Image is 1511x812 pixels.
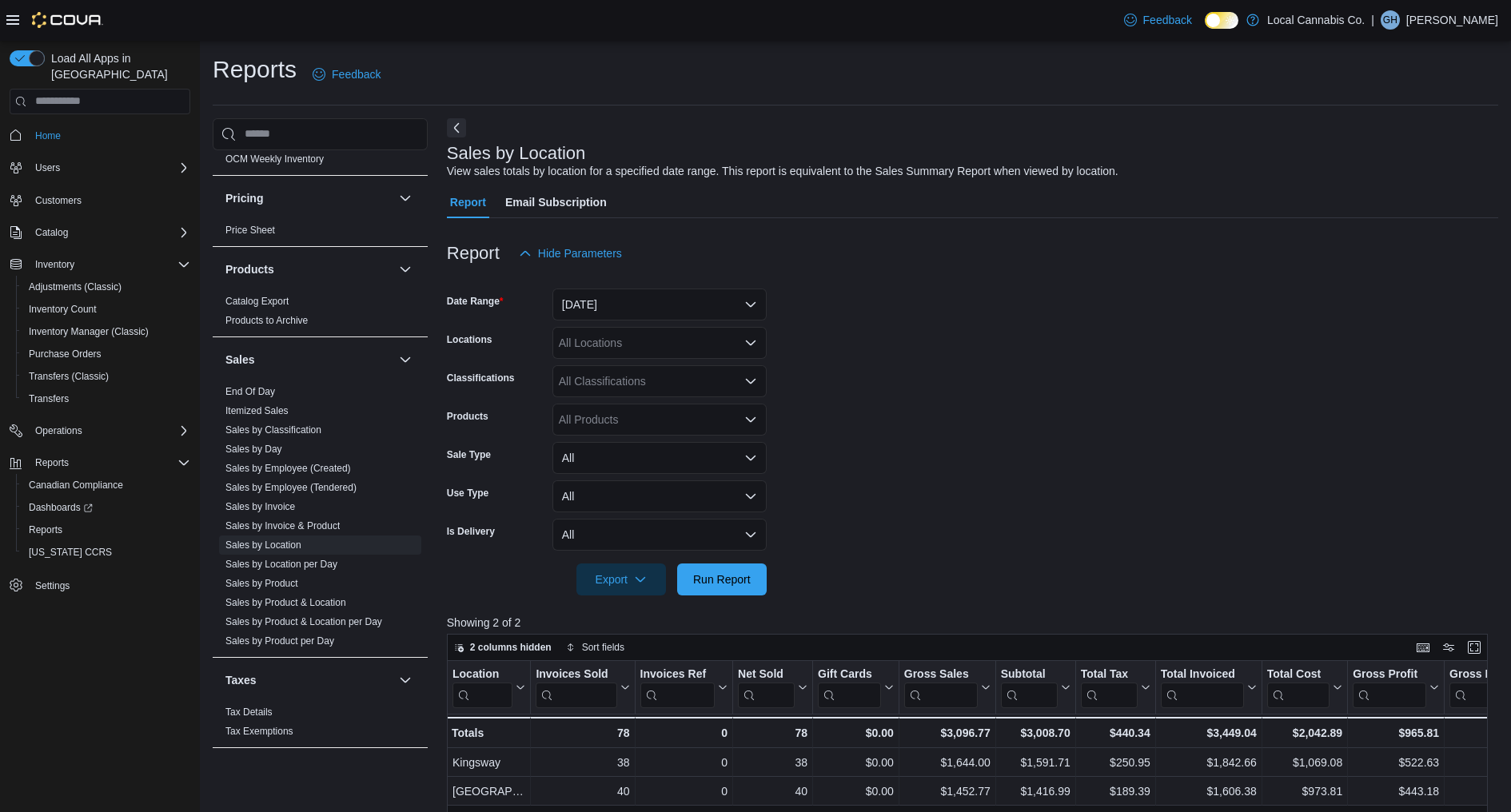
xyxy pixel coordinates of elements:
[35,579,70,592] span: Settings
[1080,723,1150,742] div: $440.34
[16,298,197,320] button: Inventory Count
[447,372,515,384] label: Classifications
[744,375,757,388] button: Open list of options
[29,158,66,177] button: Users
[1383,10,1397,30] span: GH
[640,667,714,707] div: Invoices Ref
[1353,723,1439,742] div: $965.81
[738,667,807,707] button: Net Sold
[904,782,991,801] div: $1,452.77
[213,54,297,86] h1: Reports
[1160,667,1243,707] div: Total Invoiced
[225,405,289,416] a: Itemized Sales
[225,315,308,326] a: Products to Archive
[16,343,197,365] button: Purchase Orders
[22,277,128,297] a: Adjustments (Classic)
[213,382,428,657] div: Sales
[447,410,488,423] label: Products
[29,501,93,514] span: Dashboards
[22,498,190,517] span: Dashboards
[818,753,894,772] div: $0.00
[225,672,257,688] h3: Taxes
[536,667,616,682] div: Invoices Sold
[1353,667,1426,707] div: Gross Profit
[818,667,881,707] div: Gift Card Sales
[225,578,298,589] a: Sales by Product
[225,463,351,474] a: Sales by Employee (Created)
[818,667,881,682] div: Gift Cards
[225,539,301,551] span: Sales by Location
[22,344,190,364] span: Purchase Orders
[904,667,978,707] div: Gross Sales
[29,370,109,383] span: Transfers (Classic)
[225,296,289,307] a: Catalog Export
[1000,723,1070,742] div: $3,008.70
[3,189,197,212] button: Customers
[225,500,295,513] span: Sales by Invoice
[1267,753,1342,772] div: $1,069.08
[225,352,393,368] button: Sales
[225,635,334,647] span: Sales by Product per Day
[29,303,97,316] span: Inventory Count
[552,480,767,512] button: All
[16,519,197,541] button: Reports
[225,706,273,718] span: Tax Details
[225,443,282,456] span: Sales by Day
[1160,667,1256,707] button: Total Invoiced
[16,496,197,519] a: Dashboards
[1160,723,1256,742] div: $3,449.04
[1080,667,1137,682] div: Total Tax
[1353,782,1439,801] div: $443.18
[225,615,382,628] span: Sales by Product & Location per Day
[225,386,275,397] a: End Of Day
[1080,667,1150,707] button: Total Tax
[453,667,525,707] button: Location
[1465,638,1484,657] button: Enter fullscreen
[22,322,155,341] a: Inventory Manager (Classic)
[225,261,393,277] button: Products
[447,295,504,308] label: Date Range
[447,163,1118,180] div: View sales totals by location for a specified date range. This report is equivalent to the Sales ...
[1439,638,1458,657] button: Display options
[22,367,115,386] a: Transfers (Classic)
[29,255,190,274] span: Inventory
[29,125,190,145] span: Home
[536,723,629,742] div: 78
[1267,667,1330,707] div: Total Cost
[225,224,275,237] span: Price Sheet
[225,481,357,494] span: Sales by Employee (Tendered)
[225,539,301,551] a: Sales by Location
[225,707,273,718] a: Tax Details
[447,525,495,538] label: Is Delivery
[640,782,727,801] div: 0
[29,523,62,536] span: Reports
[16,320,197,343] button: Inventory Manager (Classic)
[818,723,894,742] div: $0.00
[35,258,74,271] span: Inventory
[22,322,190,341] span: Inventory Manager (Classic)
[1205,12,1238,29] input: Dark Mode
[640,753,727,772] div: 0
[29,421,89,440] button: Operations
[22,389,190,408] span: Transfers
[738,782,807,801] div: 40
[1000,667,1057,707] div: Subtotal
[744,413,757,426] button: Open list of options
[225,726,293,737] a: Tax Exemptions
[396,671,415,690] button: Taxes
[225,190,393,206] button: Pricing
[29,255,81,274] button: Inventory
[29,191,88,210] a: Customers
[29,223,74,242] button: Catalog
[16,541,197,563] button: [US_STATE] CCRS
[904,667,978,682] div: Gross Sales
[1205,29,1206,30] span: Dark Mode
[225,559,337,570] a: Sales by Location per Day
[22,543,118,562] a: [US_STATE] CCRS
[738,667,795,682] div: Net Sold
[1353,667,1426,682] div: Gross Profit
[225,597,346,608] a: Sales by Product & Location
[450,186,486,218] span: Report
[213,149,428,175] div: OCM
[3,221,197,244] button: Catalog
